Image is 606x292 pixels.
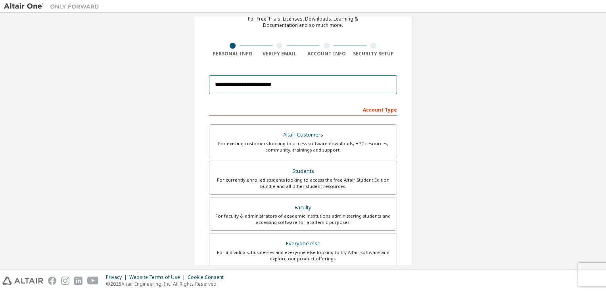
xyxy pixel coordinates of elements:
div: Students [214,166,392,177]
img: altair_logo.svg [2,277,43,285]
div: Account Info [303,51,350,57]
div: For currently enrolled students looking to access the free Altair Student Edition bundle and all ... [214,177,392,190]
div: Account Type [209,103,397,116]
div: Privacy [106,274,129,281]
img: instagram.svg [61,277,69,285]
div: For individuals, businesses and everyone else looking to try Altair software and explore our prod... [214,249,392,262]
img: Altair One [4,2,103,10]
img: linkedin.svg [74,277,82,285]
div: Website Terms of Use [129,274,188,281]
div: For existing customers looking to access software downloads, HPC resources, community, trainings ... [214,140,392,153]
div: Security Setup [350,51,397,57]
p: © 2025 Altair Engineering, Inc. All Rights Reserved. [106,281,228,287]
div: Personal Info [209,51,256,57]
img: facebook.svg [48,277,56,285]
div: Verify Email [256,51,303,57]
img: youtube.svg [87,277,99,285]
div: Altair Customers [214,129,392,140]
div: Everyone else [214,238,392,249]
div: Cookie Consent [188,274,228,281]
div: Faculty [214,202,392,213]
div: For Free Trials, Licenses, Downloads, Learning & Documentation and so much more. [248,16,358,28]
div: For faculty & administrators of academic institutions administering students and accessing softwa... [214,213,392,226]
